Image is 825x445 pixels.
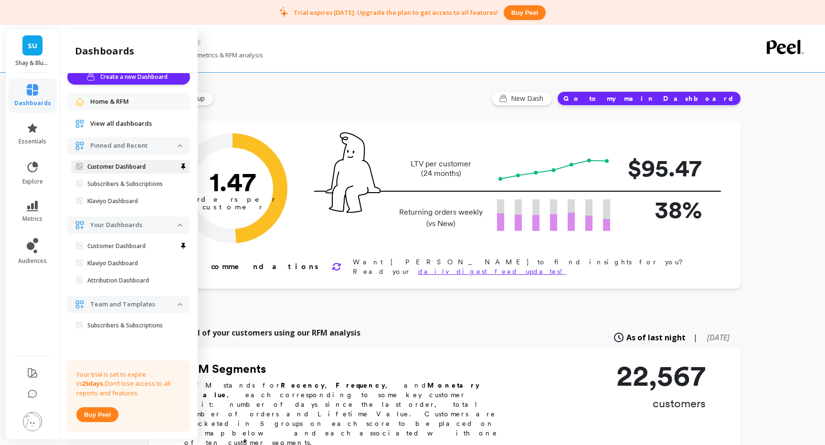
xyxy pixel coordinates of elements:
p: Klaviyo Dashboard [87,197,138,205]
p: Subscribers & Subscriptions [87,322,163,329]
span: SU [28,40,37,51]
p: Customer Dashboard [87,163,146,171]
p: Recommendations [181,261,320,272]
p: LTV per customer (24 months) [396,159,486,178]
text: 1.47 [210,166,256,197]
p: 22,567 [616,361,706,390]
a: daily digest feed updates! [418,268,566,275]
p: Want [PERSON_NAME] to find insights for you? Read your [353,257,710,276]
button: Create a new Dashboard [67,69,190,85]
p: Your Dashboards [90,220,178,230]
p: Explore all of your customers using our RFM analysis [160,327,360,338]
p: Your trial is set to expire in Don’t lose access to all reports and features. [76,370,180,398]
p: Returning orders weekly (vs New) [396,206,486,229]
p: Team and Templates [90,300,178,309]
a: View all dashboards [90,119,182,129]
span: As of last night [626,332,686,343]
img: down caret icon [178,224,182,227]
span: Home & RFM [90,97,129,107]
button: Buy peel [504,5,546,20]
p: Subscribers & Subscriptions [87,180,163,188]
img: profile picture [23,412,42,431]
h2: dashboards [75,44,134,58]
p: Pinned and Recent [90,141,178,151]
tspan: orders per [189,195,276,204]
span: audiences [18,257,47,265]
p: Customer Dashboard [87,242,146,250]
p: Attribution Dashboard [87,277,149,284]
img: down caret icon [178,303,182,306]
img: down caret icon [178,144,182,147]
span: essentials [19,138,46,145]
p: $95.47 [625,150,702,186]
span: | [693,332,698,343]
p: Klaviyo Dashboard [87,260,138,267]
img: navigation item icon [75,141,85,151]
span: [DATE] [707,332,730,343]
span: dashboards [14,99,51,107]
b: Frequency [336,381,385,389]
b: Recency [281,381,325,389]
p: Trial expires [DATE]. Upgrade the plan to get access to all features! [294,8,498,17]
button: Buy peel [76,407,118,422]
p: 38% [625,192,702,228]
p: customers [616,396,706,411]
strong: 25 days. [82,379,105,388]
h2: RFM Segments [184,361,509,377]
button: New Dash [491,91,552,106]
img: navigation item icon [75,97,85,107]
span: Create a new Dashboard [100,72,170,82]
span: explore [22,178,43,185]
button: Go to my main Dashboard [557,91,741,106]
img: navigation item icon [75,119,85,129]
img: pal seatted on line [326,132,381,213]
p: Shay & Blue USA [15,59,50,67]
img: navigation item icon [75,220,85,230]
img: navigation item icon [75,300,85,309]
span: View all dashboards [90,119,152,129]
tspan: customer [202,203,263,211]
span: metrics [22,215,42,223]
span: New Dash [511,94,546,103]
